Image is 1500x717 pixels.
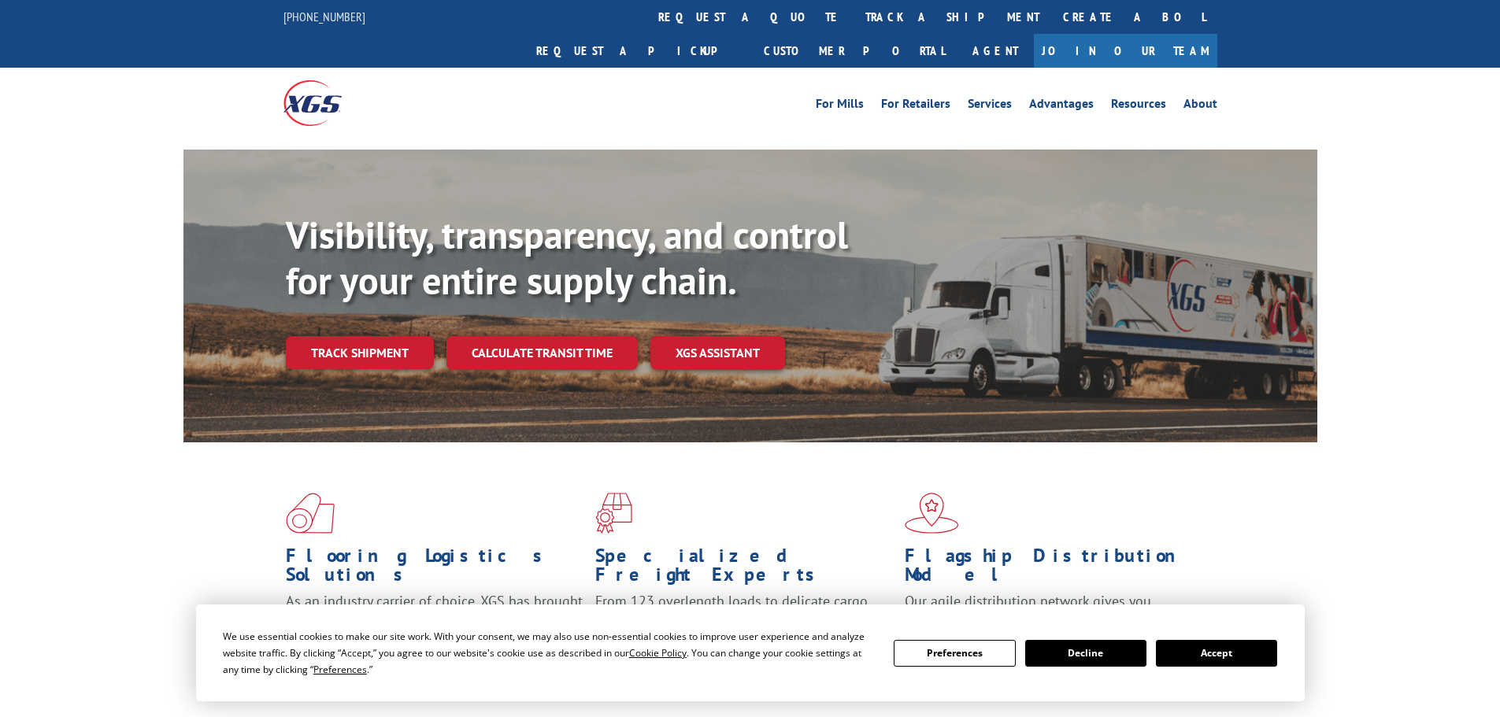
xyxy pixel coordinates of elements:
[595,493,632,534] img: xgs-icon-focused-on-flooring-red
[752,34,957,68] a: Customer Portal
[894,640,1015,667] button: Preferences
[1025,640,1146,667] button: Decline
[650,336,785,370] a: XGS ASSISTANT
[286,210,848,305] b: Visibility, transparency, and control for your entire supply chain.
[816,98,864,115] a: For Mills
[283,9,365,24] a: [PHONE_NUMBER]
[629,646,687,660] span: Cookie Policy
[1183,98,1217,115] a: About
[1111,98,1166,115] a: Resources
[1034,34,1217,68] a: Join Our Team
[223,628,875,678] div: We use essential cookies to make our site work. With your consent, we may also use non-essential ...
[196,604,1305,701] div: Cookie Consent Prompt
[905,546,1202,592] h1: Flagship Distribution Model
[881,98,950,115] a: For Retailers
[595,546,893,592] h1: Specialized Freight Experts
[957,34,1034,68] a: Agent
[286,546,583,592] h1: Flooring Logistics Solutions
[1156,640,1277,667] button: Accept
[905,493,959,534] img: xgs-icon-flagship-distribution-model-red
[968,98,1012,115] a: Services
[446,336,638,370] a: Calculate transit time
[286,336,434,369] a: Track shipment
[286,493,335,534] img: xgs-icon-total-supply-chain-intelligence-red
[313,663,367,676] span: Preferences
[1029,98,1094,115] a: Advantages
[905,592,1194,629] span: Our agile distribution network gives you nationwide inventory management on demand.
[595,592,893,662] p: From 123 overlength loads to delicate cargo, our experienced staff knows the best way to move you...
[524,34,752,68] a: Request a pickup
[286,592,583,648] span: As an industry carrier of choice, XGS has brought innovation and dedication to flooring logistics...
